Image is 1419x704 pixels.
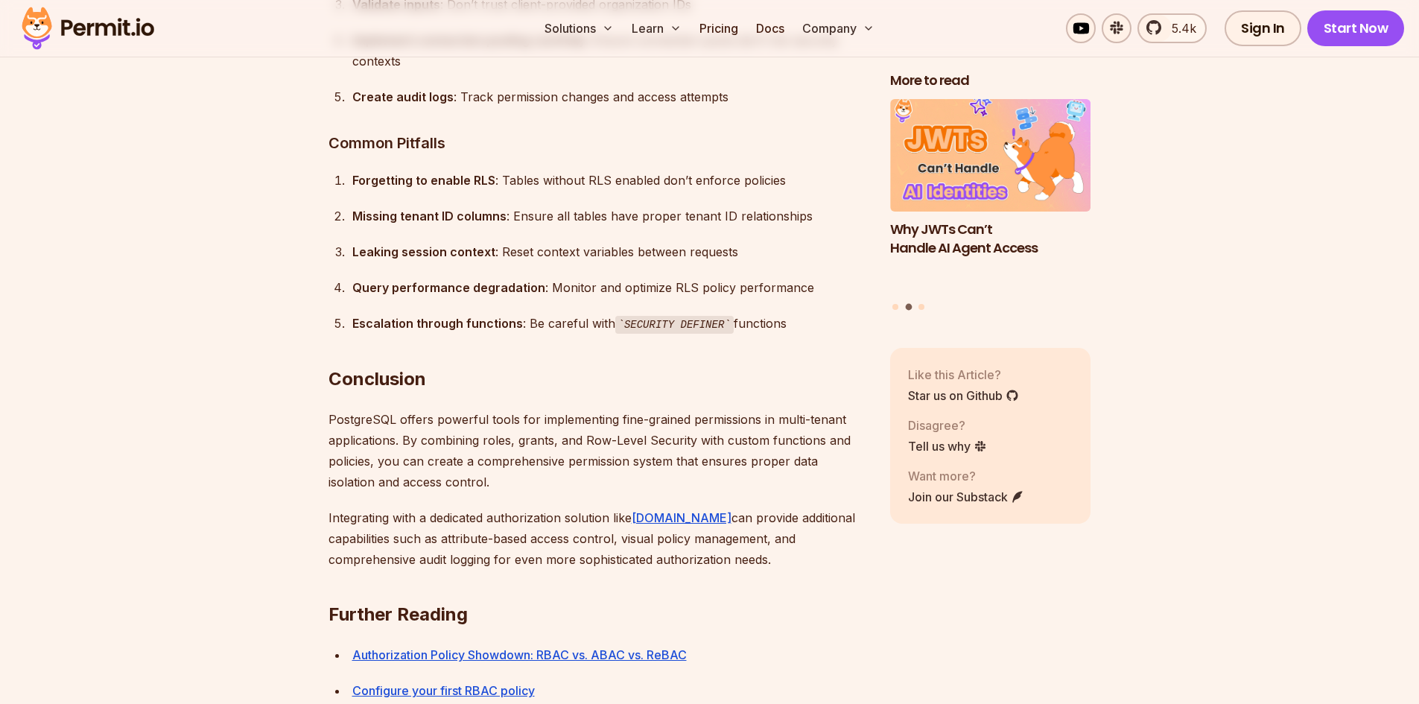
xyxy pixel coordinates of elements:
button: Learn [626,13,688,43]
a: Configure your first RBAC policy [352,683,535,698]
p: Disagree? [908,416,987,434]
h3: Common Pitfalls [328,131,866,155]
div: : Reset context variables between requests [352,241,866,262]
button: Go to slide 3 [918,304,924,310]
strong: Escalation through functions [352,316,523,331]
div: : Tables without RLS enabled don’t enforce policies [352,170,866,191]
strong: Query performance degradation [352,280,545,295]
a: Start Now [1307,10,1405,46]
a: Why JWTs Can’t Handle AI Agent AccessWhy JWTs Can’t Handle AI Agent Access [890,99,1091,295]
button: Go to slide 1 [892,304,898,310]
a: Tell us why [908,437,987,455]
li: 2 of 3 [890,99,1091,295]
a: Authorization Policy Showdown: RBAC vs. ABAC vs. ReBAC [352,647,687,662]
a: [DOMAIN_NAME] [632,510,731,525]
div: : Be careful with functions [352,313,866,334]
a: 5.4k [1137,13,1207,43]
h2: Conclusion [328,308,866,391]
strong: Forgetting to enable RLS [352,173,495,188]
h3: Why JWTs Can’t Handle AI Agent Access [890,221,1091,258]
p: Like this Article? [908,366,1019,384]
button: Go to slide 2 [905,304,912,311]
img: Why JWTs Can’t Handle AI Agent Access [890,99,1091,212]
p: PostgreSQL offers powerful tools for implementing fine-grained permissions in multi-tenant applic... [328,409,866,492]
img: Permit logo [15,3,161,54]
h2: More to read [890,72,1091,90]
a: Docs [750,13,790,43]
div: : Ensure all tables have proper tenant ID relationships [352,206,866,226]
strong: Missing tenant ID columns [352,209,507,223]
h2: Further Reading [328,543,866,627]
button: Company [796,13,880,43]
code: SECURITY DEFINER [615,316,734,334]
div: : Track permission changes and access attempts [352,86,866,107]
button: Solutions [539,13,620,43]
a: Sign In [1225,10,1301,46]
div: : Monitor and optimize RLS policy performance [352,277,866,298]
strong: Create audit logs [352,89,454,104]
a: Join our Substack [908,488,1024,506]
span: 5.4k [1163,19,1196,37]
div: Posts [890,99,1091,313]
p: Integrating with a dedicated authorization solution like can provide additional capabilities such... [328,507,866,570]
a: Pricing [693,13,744,43]
strong: Leaking session context [352,244,495,259]
a: Star us on Github [908,387,1019,405]
p: Want more? [908,467,1024,485]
